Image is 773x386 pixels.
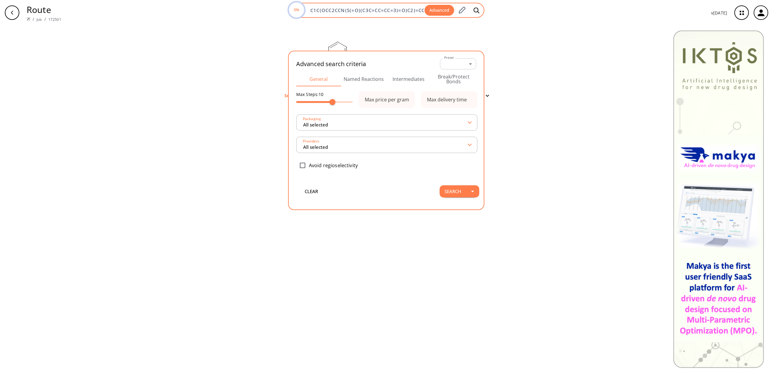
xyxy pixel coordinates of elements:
[293,185,329,197] button: clear
[27,3,61,16] p: Route
[444,56,454,60] label: Preset
[431,72,476,86] button: Break/Protect Bonds
[296,72,341,86] button: General
[301,139,319,143] label: Providers
[341,72,386,86] button: Named Reactions
[469,93,489,98] button: Filter
[365,97,409,102] div: Max price per gram
[440,185,466,197] button: Search
[301,117,321,121] label: Packaging
[711,10,727,16] p: v [DATE]
[427,97,467,102] div: Max delivery time
[296,159,477,172] div: Avoid regioselectivity
[319,25,440,92] svg: C1C(OCC2CCN(S(=O)(C3C=CC=CC=3)=O)C2)=CC=CC=1
[296,60,366,68] h2: Advanced search criteria
[296,91,353,97] p: Max Steps: 10
[296,72,476,86] div: Advanced Search Tabs
[294,7,299,12] text: 0%
[425,5,454,16] button: Advanced
[284,92,309,99] p: Searching...
[307,7,425,13] input: Enter SMILES
[673,30,764,368] img: Banner
[44,16,46,22] li: /
[27,17,30,21] img: Spaya logo
[48,17,61,22] a: 172501
[37,17,42,22] a: Job
[33,16,34,22] li: /
[386,72,431,86] button: Intermediates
